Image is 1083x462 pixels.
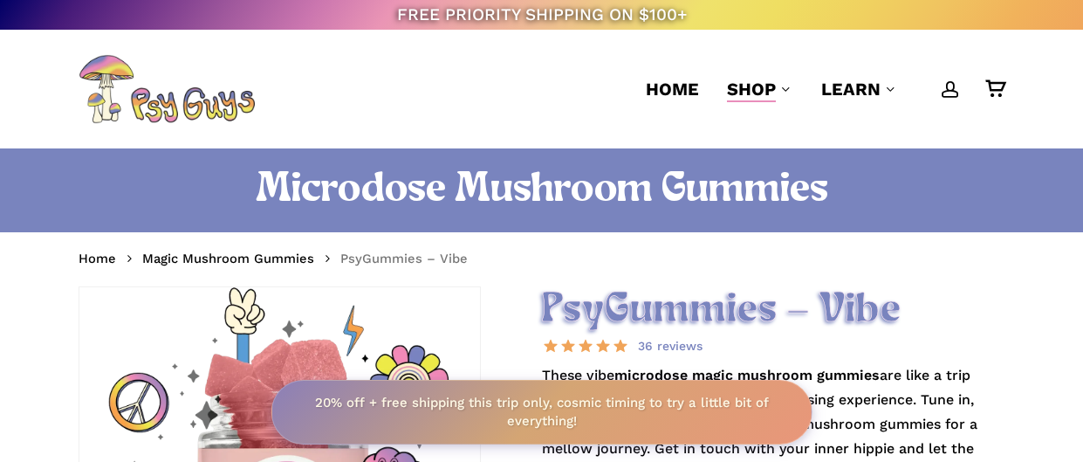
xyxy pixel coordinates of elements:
nav: Main Menu [632,30,1004,148]
a: Magic Mushroom Gummies [142,250,314,267]
span: Learn [821,79,881,100]
strong: 20% off + free shipping this trip only, cosmic timing to try a little bit of everything! [315,395,769,429]
span: Home [646,79,699,100]
a: Shop [727,77,793,101]
h1: Microdose Mushroom Gummies [79,166,1004,215]
img: PsyGuys [79,54,255,124]
a: Home [79,250,116,267]
h2: PsyGummies – Vibe [542,286,1005,334]
span: Shop [727,79,776,100]
a: Learn [821,77,898,101]
span: PsyGummies – Vibe [340,251,468,266]
strong: microdose magic mushroom gummies [614,367,880,383]
a: Home [646,77,699,101]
